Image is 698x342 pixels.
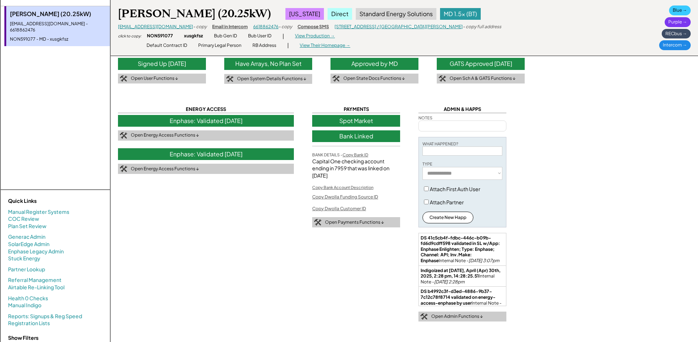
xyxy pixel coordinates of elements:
[421,289,504,311] div: Internal Note -
[314,219,321,226] img: tool-icon.png
[252,42,276,49] div: RB Address
[118,115,294,127] div: Enphase: Validated [DATE]
[312,158,400,179] div: Capital One checking account ending in 7959 that was linked on [DATE]
[421,289,495,305] strong: DS b4992c3f-d3ed-4886-9b37-7c12c78f8714 validated on energy-access-enphase by user
[8,223,47,230] a: Plan Set Review
[147,33,173,39] div: NON591077
[431,313,483,320] div: Open Admin Functions ↓
[330,58,418,70] div: Approved by MD
[437,58,525,70] div: GATS Approved [DATE]
[8,233,45,241] a: Generac Admin
[422,141,458,146] div: WHAT HAPPENED?
[8,208,69,216] a: Manual Register Systems
[287,42,289,49] div: |
[184,33,203,39] div: xusgkfsz
[278,24,292,30] div: - copy
[469,258,499,263] em: [DATE] 3:07pm
[422,212,473,223] button: Create New Happ
[8,284,64,291] a: Airtable Re-Linking Tool
[224,58,312,70] div: Have Arrays, No Plan Set
[8,313,82,320] a: Reports: Signups & Reg Speed
[434,279,465,285] em: [DATE] 2:28pm
[285,8,324,20] div: [US_STATE]
[118,58,206,70] div: Signed Up [DATE]
[120,166,127,172] img: tool-icon.png
[328,8,352,20] div: Direct
[237,76,306,82] div: Open System Details Functions ↓
[421,235,504,264] div: Internal Note -
[312,152,368,157] div: BANK DETAILS -
[131,75,178,82] div: Open User Functions ↓
[312,115,400,127] div: Spot Market
[118,33,141,38] div: click to copy:
[430,186,480,192] label: Attach First Auth User
[118,24,193,29] a: [EMAIL_ADDRESS][DOMAIN_NAME]
[463,24,501,30] div: - copy full address
[8,302,41,309] a: Manual Indigo
[335,24,463,29] a: [STREET_ADDRESS] / [GEOGRAPHIC_DATA][PERSON_NAME]
[312,206,366,212] div: Copy Dwolla Customer ID
[422,161,432,167] div: TYPE
[212,24,248,30] div: Email in Intercom
[356,8,436,20] div: Standard Energy Solutions
[214,33,237,39] div: Bub Gen ID
[662,29,691,39] div: RECbus →
[8,320,50,327] a: Registration Lists
[118,7,271,21] div: [PERSON_NAME] (20.25kW)
[665,17,691,27] div: Purple →
[312,194,378,200] div: Copy Dwolla Funding Source ID
[440,8,481,20] div: MD 1.5x (BT)
[120,132,127,139] img: tool-icon.png
[325,219,384,226] div: Open Payments Functions ↓
[282,33,284,40] div: |
[147,42,187,49] div: Default Contract ID
[418,115,432,120] div: NOTES
[120,75,127,82] img: tool-icon.png
[439,75,446,82] img: tool-icon.png
[343,152,368,157] u: Copy Bank ID
[8,248,64,255] a: Enphase Legacy Admin
[298,24,329,30] div: Compose SMS
[659,40,691,50] div: Intercom →
[131,132,199,138] div: Open Energy Access Functions ↓
[131,166,199,172] div: Open Energy Access Functions ↓
[8,266,45,273] a: Partner Lookup
[312,106,400,113] div: PAYMENTS
[300,42,350,49] div: View Their Homepage →
[253,24,278,29] a: 6618862476
[226,76,233,82] img: tool-icon.png
[332,75,340,82] img: tool-icon.png
[421,268,504,285] div: Internal Note -
[8,295,48,302] a: Health 0 Checks
[118,106,294,113] div: ENERGY ACCESS
[8,215,39,223] a: COC Review
[10,10,106,18] div: [PERSON_NAME] (20.25kW)
[8,197,81,205] div: Quick Links
[669,5,691,15] div: Blue →
[8,334,38,341] strong: Show Filters
[8,255,40,262] a: Stuck Energy
[198,42,241,49] div: Primary Legal Person
[343,75,405,82] div: Open State Docs Functions ↓
[420,313,428,320] img: tool-icon.png
[8,276,62,284] a: Referral Management
[295,33,335,39] div: View Production →
[10,36,106,42] div: NON591077 - MD - xusgkfsz
[312,185,373,190] div: Copy Bank Account Description
[450,75,516,82] div: Open Sch A & GATS Functions ↓
[418,106,506,113] div: ADMIN & HAPPS
[193,24,207,30] div: - copy
[10,21,106,33] div: [EMAIL_ADDRESS][DOMAIN_NAME] - 6618862476
[312,130,400,142] div: Bank Linked
[430,199,464,205] label: Attach Partner
[248,33,272,39] div: Bub User ID
[8,241,49,248] a: SolarEdge Admin
[421,235,501,263] strong: DS 41c5cb4f-fdbc-446c-b09b-fd6d9cdff598 validated in SL w/App: Enphase Enlighten; Type: Enphase; ...
[118,148,294,160] div: Enphase: Validated [DATE]
[421,268,501,279] strong: Indigoized at [DATE], April (Apr) 30th, 2025, 2:28 pm, 14:28:25.51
